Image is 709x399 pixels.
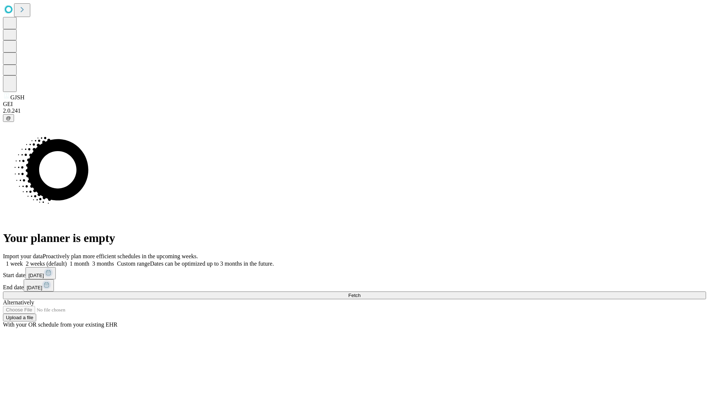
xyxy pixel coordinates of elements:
div: End date [3,279,706,291]
span: @ [6,115,11,121]
span: Alternatively [3,299,34,306]
div: Start date [3,267,706,279]
span: Custom range [117,260,150,267]
div: GEI [3,101,706,108]
button: Upload a file [3,314,36,321]
h1: Your planner is empty [3,231,706,245]
button: Fetch [3,291,706,299]
span: Import your data [3,253,43,259]
span: Dates can be optimized up to 3 months in the future. [150,260,274,267]
span: [DATE] [27,285,42,290]
span: GJSH [10,94,24,100]
span: 1 month [70,260,89,267]
button: @ [3,114,14,122]
button: [DATE] [24,279,54,291]
span: 3 months [92,260,114,267]
div: 2.0.241 [3,108,706,114]
span: With your OR schedule from your existing EHR [3,321,117,328]
span: 1 week [6,260,23,267]
span: [DATE] [28,273,44,278]
span: 2 weeks (default) [26,260,67,267]
button: [DATE] [25,267,56,279]
span: Proactively plan more efficient schedules in the upcoming weeks. [43,253,198,259]
span: Fetch [348,293,360,298]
